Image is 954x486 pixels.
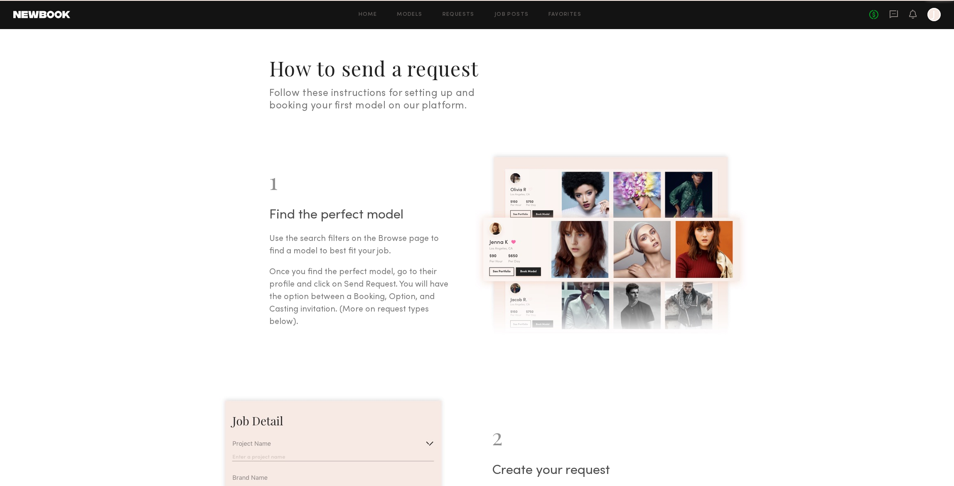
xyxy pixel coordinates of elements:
[494,12,529,17] a: Job Posts
[492,425,685,447] div: 2
[443,12,475,17] a: Requests
[927,8,941,21] a: J
[269,209,455,222] h2: Find the perfect model
[269,169,455,192] div: 1
[548,12,581,17] a: Favorites
[269,87,487,112] section: Follow these instructions for setting up and booking your first model on our platform.
[269,233,455,258] p: Use the search filters on the Browse page to find a model to best fit your job.
[269,266,455,329] p: Once you find the perfect model, go to their profile and click on Send Request. You will have the...
[492,464,685,477] h2: Create your request
[475,152,747,356] img: Find the perfect model
[359,12,377,17] a: Home
[269,56,776,81] h1: How to send a request
[397,12,422,17] a: Models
